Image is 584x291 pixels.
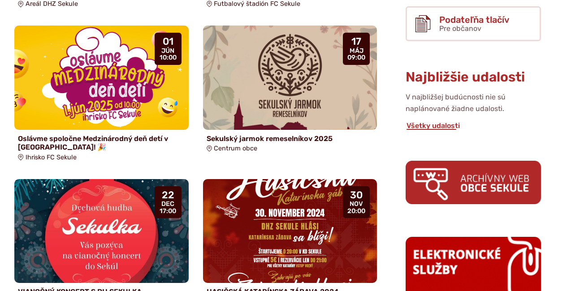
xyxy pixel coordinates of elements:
[406,161,541,204] img: archiv.png
[439,24,481,33] span: Pre občanov
[160,190,176,201] span: 22
[18,134,185,151] h4: Oslávme spoločne Medzinárodný deň detí v [GEOGRAPHIC_DATA]! 🎉
[203,26,377,156] a: Sekulský jarmok remeselníkov 2025 Centrum obce 17 máj 09:00
[406,121,461,130] a: Všetky udalosti
[160,54,177,61] span: 10:00
[160,208,176,215] span: 17:00
[160,36,177,47] span: 01
[347,190,365,201] span: 30
[347,36,365,47] span: 17
[14,26,189,164] a: Oslávme spoločne Medzinárodný deň detí v [GEOGRAPHIC_DATA]! 🎉 Ihrisko FC Sekule 01 jún 10:00
[406,70,541,85] h3: Najbližšie udalosti
[347,54,365,61] span: 09:00
[347,208,365,215] span: 20:00
[214,145,257,152] span: Centrum obce
[160,201,176,208] span: dec
[26,154,77,161] span: Ihrisko FC Sekule
[406,91,541,115] p: V najbližšej budúcnosti nie sú naplánované žiadne udalosti.
[406,6,541,41] a: Podateľňa tlačív Pre občanov
[347,201,365,208] span: nov
[160,47,177,55] span: jún
[207,134,374,143] h4: Sekulský jarmok remeselníkov 2025
[347,47,365,55] span: máj
[439,15,509,25] span: Podateľňa tlačív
